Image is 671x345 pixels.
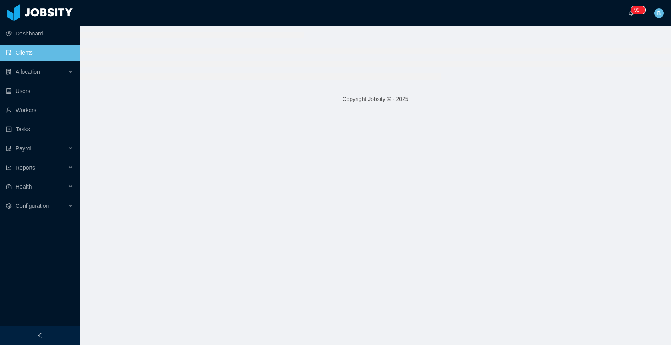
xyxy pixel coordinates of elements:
span: Allocation [16,69,40,75]
a: icon: profileTasks [6,121,73,137]
i: icon: file-protect [6,146,12,151]
span: Reports [16,164,35,171]
span: Configuration [16,203,49,209]
a: icon: userWorkers [6,102,73,118]
span: B [657,8,661,18]
i: icon: line-chart [6,165,12,170]
span: Payroll [16,145,33,152]
footer: Copyright Jobsity © - 2025 [80,85,671,113]
a: icon: auditClients [6,45,73,61]
a: icon: robotUsers [6,83,73,99]
i: icon: medicine-box [6,184,12,189]
sup: 245 [631,6,645,14]
span: Health [16,183,32,190]
i: icon: solution [6,69,12,75]
a: icon: pie-chartDashboard [6,26,73,41]
i: icon: setting [6,203,12,209]
i: icon: bell [629,10,634,16]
